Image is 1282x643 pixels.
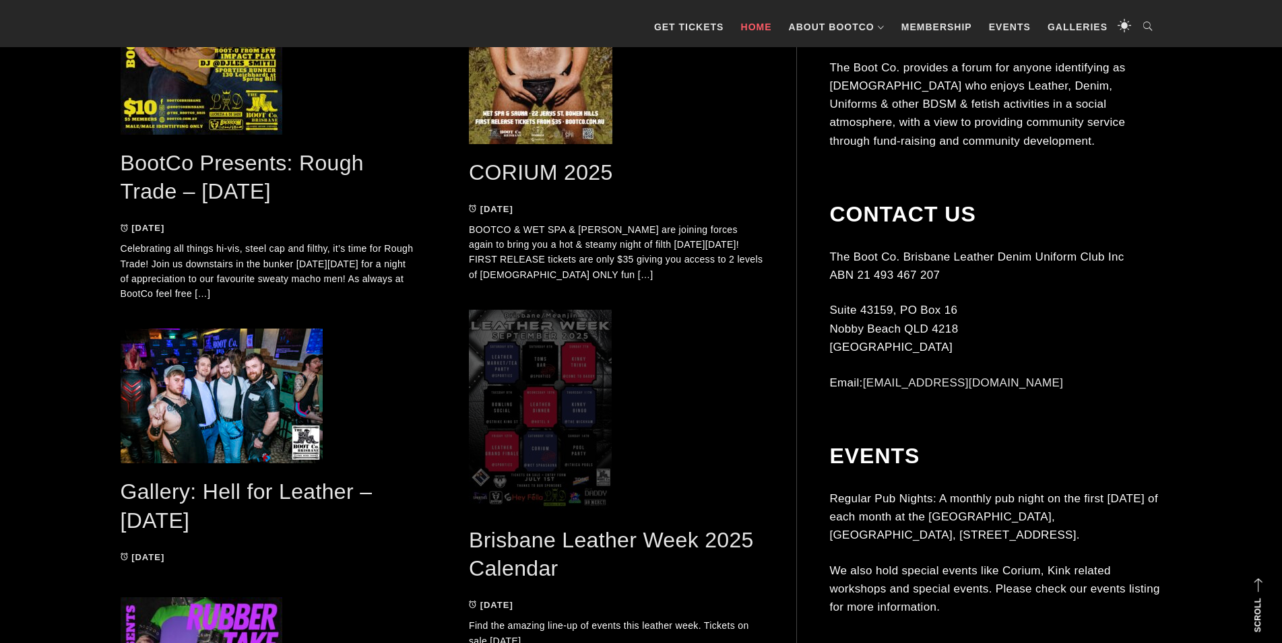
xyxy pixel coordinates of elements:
p: We also hold special events like Corium, Kink related workshops and special events. Please check ... [829,562,1161,617]
a: [DATE] [121,223,165,233]
a: [DATE] [469,204,513,214]
time: [DATE] [480,600,513,610]
a: Membership [895,7,979,47]
p: BOOTCO & WET SPA & [PERSON_NAME] are joining forces again to bring you a hot & steamy night of fi... [469,222,764,283]
h2: Events [829,444,1161,469]
time: [DATE] [131,552,164,562]
a: BootCo Presents: Rough Trade – [DATE] [121,151,364,204]
a: [EMAIL_ADDRESS][DOMAIN_NAME] [863,376,1064,389]
p: The Boot Co. Brisbane Leather Denim Uniform Club Inc ABN 21 493 467 207 [829,248,1161,284]
a: Gallery: Hell for Leather – [DATE] [121,479,373,533]
p: Celebrating all things hi-vis, steel cap and filthy, it’s time for Rough Trade! Join us downstair... [121,241,416,302]
h2: Contact Us [829,202,1161,228]
strong: Scroll [1253,598,1262,632]
p: Email: [829,374,1161,392]
a: About BootCo [782,7,891,47]
a: [DATE] [121,552,165,562]
a: Home [734,7,779,47]
p: The Boot Co. provides a forum for anyone identifying as [DEMOGRAPHIC_DATA] who enjoys Leather, De... [829,59,1161,150]
p: Suite 43159, PO Box 16 Nobby Beach QLD 4218 [GEOGRAPHIC_DATA] [829,302,1161,357]
a: Galleries [1041,7,1114,47]
time: [DATE] [480,204,513,214]
a: CORIUM 2025 [469,160,613,184]
time: [DATE] [131,223,164,233]
a: Brisbane Leather Week 2025 Calendar [469,528,754,581]
a: Events [982,7,1037,47]
a: [DATE] [469,600,513,610]
a: GET TICKETS [647,7,731,47]
p: Regular Pub Nights: A monthly pub night on the first [DATE] of each month at the [GEOGRAPHIC_DATA... [829,489,1161,545]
